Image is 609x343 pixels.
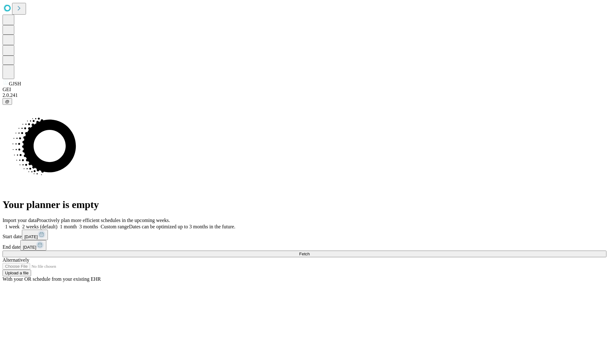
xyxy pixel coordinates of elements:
button: Fetch [3,251,606,257]
button: Upload a file [3,270,31,276]
span: GJSH [9,81,21,86]
div: GEI [3,87,606,92]
span: With your OR schedule from your existing EHR [3,276,101,282]
span: Import your data [3,218,37,223]
span: [DATE] [24,234,38,239]
span: Dates can be optimized up to 3 months in the future. [129,224,235,229]
span: Proactively plan more efficient schedules in the upcoming weeks. [37,218,170,223]
span: Fetch [299,252,310,256]
button: [DATE] [22,230,48,240]
span: 2 weeks (default) [22,224,57,229]
h1: Your planner is empty [3,199,606,211]
span: 1 month [60,224,77,229]
span: 1 week [5,224,20,229]
span: [DATE] [23,245,36,250]
span: Alternatively [3,257,29,263]
span: 3 months [79,224,98,229]
div: End date [3,240,606,251]
span: @ [5,99,10,104]
div: 2.0.241 [3,92,606,98]
button: [DATE] [20,240,46,251]
span: Custom range [101,224,129,229]
button: @ [3,98,12,105]
div: Start date [3,230,606,240]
